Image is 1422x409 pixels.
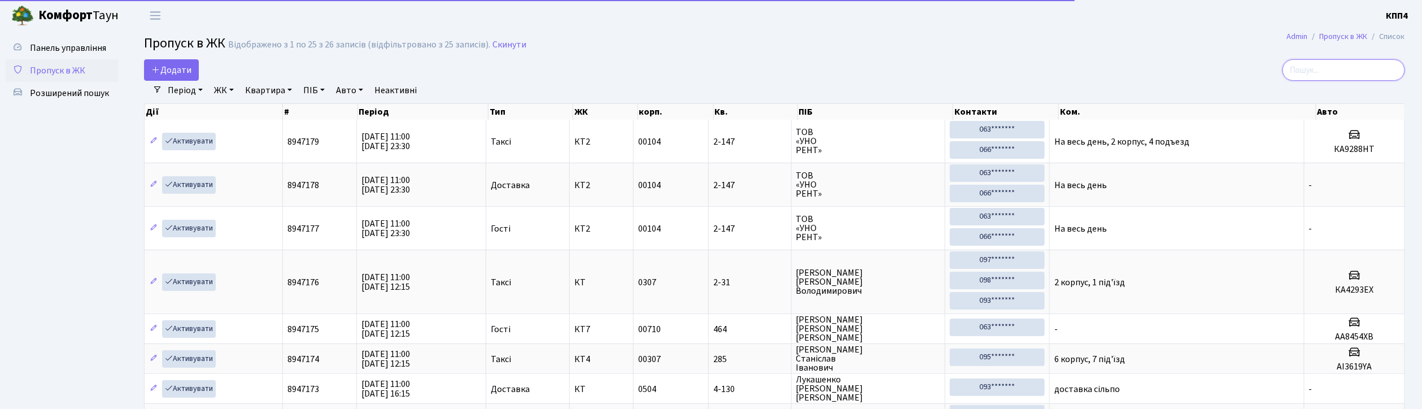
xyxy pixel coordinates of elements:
span: 00710 [638,323,661,336]
button: Переключити навігацію [141,6,169,25]
span: 8947179 [287,136,319,148]
th: ПІБ [798,104,954,120]
th: корп. [638,104,714,120]
div: Відображено з 1 по 25 з 26 записів (відфільтровано з 25 записів). [228,40,490,50]
a: Додати [144,59,199,81]
th: Тип [488,104,573,120]
a: Панель управління [6,37,119,59]
a: Активувати [162,220,216,237]
span: Таун [38,6,119,25]
span: КТ [574,385,629,394]
span: [DATE] 11:00 [DATE] 12:15 [361,318,410,340]
a: Активувати [162,320,216,338]
span: КТ7 [574,325,629,334]
span: 4-130 [713,385,787,394]
span: 8947176 [287,276,319,289]
a: Скинути [492,40,526,50]
span: [DATE] 11:00 [DATE] 12:15 [361,348,410,370]
span: Пропуск в ЖК [144,33,225,53]
a: Admin [1287,31,1308,42]
span: На весь день [1054,179,1107,192]
span: Доставка [491,385,530,394]
a: Неактивні [370,81,421,100]
span: [DATE] 11:00 [DATE] 23:30 [361,174,410,196]
th: Дії [145,104,283,120]
a: Активувати [162,380,216,398]
a: ЖК [210,81,238,100]
span: - [1309,179,1312,192]
span: Розширений пошук [30,87,109,99]
a: ПІБ [299,81,329,100]
h5: АА8454ХВ [1309,332,1400,342]
span: 8947178 [287,179,319,192]
b: Комфорт [38,6,93,24]
b: КПП4 [1386,10,1408,22]
span: - [1309,223,1312,235]
span: 8947174 [287,353,319,366]
h5: AI3619YA [1309,362,1400,372]
span: 2 корпус, 1 під'їзд [1054,276,1125,289]
span: Доставка [491,181,530,190]
a: КПП4 [1386,9,1408,23]
span: 0504 [638,383,656,395]
span: КТ2 [574,181,629,190]
span: КТ2 [574,224,629,233]
span: Гості [491,224,511,233]
span: 00104 [638,179,661,192]
span: [PERSON_NAME] [PERSON_NAME] Володимирович [796,268,941,295]
span: Таксі [491,355,511,364]
input: Пошук... [1283,59,1405,81]
span: 8947177 [287,223,319,235]
h5: КА9288НТ [1309,144,1400,155]
th: Кв. [714,104,798,120]
span: На весь день [1054,223,1107,235]
a: Пропуск в ЖК [1320,31,1368,42]
nav: breadcrumb [1270,25,1422,49]
span: Панель управління [30,42,106,54]
span: Додати [151,64,191,76]
span: 464 [713,325,787,334]
th: ЖК [573,104,638,120]
span: ТОВ «УНО РЕНТ» [796,215,941,242]
span: [DATE] 11:00 [DATE] 16:15 [361,378,410,400]
a: Активувати [162,176,216,194]
span: 2-31 [713,278,787,287]
span: 2-147 [713,137,787,146]
span: Гості [491,325,511,334]
a: Активувати [162,133,216,150]
span: Лукашенко [PERSON_NAME] [PERSON_NAME] [796,375,941,402]
th: Ком. [1059,104,1316,120]
a: Активувати [162,350,216,368]
span: [PERSON_NAME] Станіслав Іванович [796,345,941,372]
span: На весь день, 2 корпус, 4 подъезд [1054,136,1189,148]
span: - [1054,323,1058,336]
span: [DATE] 11:00 [DATE] 23:30 [361,217,410,240]
th: Авто [1316,104,1406,120]
span: 00104 [638,136,661,148]
span: 00104 [638,223,661,235]
th: Період [358,104,489,120]
a: Авто [331,81,368,100]
span: 8947175 [287,323,319,336]
a: Розширений пошук [6,82,119,105]
h5: КА4293ЕХ [1309,285,1400,295]
span: 6 корпус, 7 під'їзд [1054,353,1125,366]
a: Квартира [241,81,296,100]
span: - [1309,383,1312,395]
span: 2-147 [713,181,787,190]
img: logo.png [11,5,34,27]
span: Таксі [491,137,511,146]
span: 00307 [638,353,661,366]
span: КТ [574,278,629,287]
a: Період [163,81,207,100]
span: Пропуск в ЖК [30,64,85,77]
th: # [283,104,357,120]
span: 8947173 [287,383,319,395]
a: Пропуск в ЖК [6,59,119,82]
li: Список [1368,31,1405,43]
span: доставка сільпо [1054,383,1120,395]
th: Контакти [953,104,1059,120]
span: [DATE] 11:00 [DATE] 23:30 [361,130,410,153]
span: 285 [713,355,787,364]
span: КТ4 [574,355,629,364]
